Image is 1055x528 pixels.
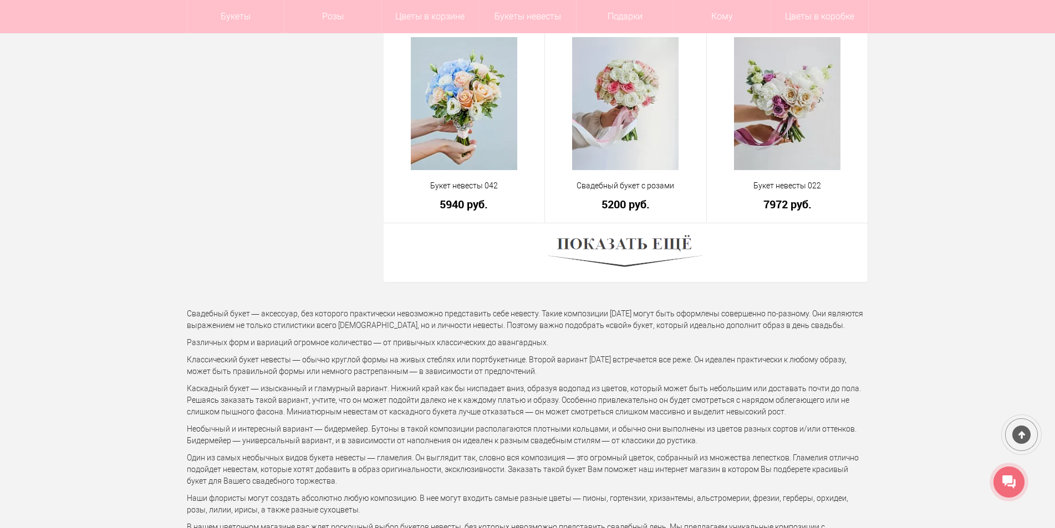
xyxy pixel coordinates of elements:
[552,198,699,210] a: 5200 руб.
[572,37,679,170] img: Свадебный букет с розами
[411,37,517,170] img: Букет невесты 042
[714,180,861,192] a: Букет невесты 022
[187,337,869,348] p: Различных форм и вариаций огромное количество — от привычных классических до авангардных.
[187,423,869,447] p: Необычный и интересный вариант — бидермейер. Бутоны в такой композиции располагаются плотными кол...
[187,383,869,418] p: Каскадный букет — изысканный и гламурный вариант. Нижний край как бы ниспадает вниз, образуя водо...
[187,493,869,516] p: Наши флористы могут создать абсолютно любую композицию. В нее могут входить самые разные цветы — ...
[391,198,538,210] a: 5940 руб.
[391,180,538,192] a: Букет невесты 042
[187,452,869,487] p: Один из самых необычных видов букета невесты — гламелия. Он выглядит так, словно вся композиция —...
[187,354,869,377] p: Классический букет невесты — обычно круглой формы на живых стеблях или портбукетнице. Второй вари...
[548,248,702,257] a: Показать ещё
[552,180,699,192] a: Свадебный букет с розами
[548,232,702,274] img: Показать ещё
[187,308,869,331] p: Свадебный букет — аксессуар, без которого практически невозможно представить себе невесту. Такие ...
[714,198,861,210] a: 7972 руб.
[734,37,840,170] img: Букет невесты 022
